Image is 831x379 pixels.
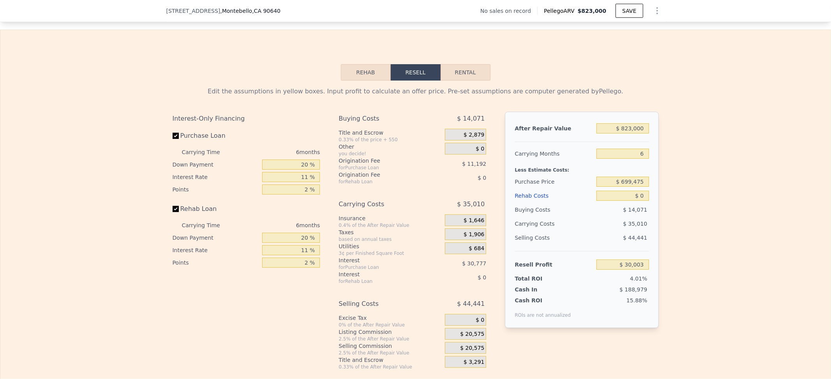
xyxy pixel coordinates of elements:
[182,146,233,158] div: Carrying Time
[173,171,259,183] div: Interest Rate
[173,183,259,196] div: Points
[339,165,425,171] div: for Purchase Loan
[457,112,485,126] span: $ 14,071
[464,231,484,238] span: $ 1,906
[515,189,593,203] div: Rehab Costs
[515,231,593,245] div: Selling Costs
[515,161,649,175] div: Less Estimate Costs:
[476,317,484,324] span: $ 0
[339,222,442,228] div: 0.4% of the After Repair Value
[623,235,647,241] span: $ 44,441
[515,275,563,282] div: Total ROI
[515,217,563,231] div: Carrying Costs
[616,4,643,18] button: SAVE
[252,8,281,14] span: , CA 90640
[339,236,442,242] div: based on annual taxes
[339,336,442,342] div: 2.5% of the After Repair Value
[339,256,425,264] div: Interest
[476,146,484,153] span: $ 0
[339,242,442,250] div: Utilities
[578,8,607,14] span: $823,000
[515,147,593,161] div: Carrying Months
[623,207,647,213] span: $ 14,071
[469,245,484,252] span: $ 684
[460,331,484,338] span: $ 20,575
[619,286,647,293] span: $ 188,979
[339,297,425,311] div: Selling Costs
[339,356,442,364] div: Title and Escrow
[649,3,665,19] button: Show Options
[339,342,442,350] div: Selling Commission
[457,297,485,311] span: $ 44,441
[339,151,442,157] div: you decide!
[339,264,425,270] div: for Purchase Loan
[173,206,179,212] input: Rehab Loan
[515,121,593,135] div: After Repair Value
[339,112,425,126] div: Buying Costs
[339,129,442,137] div: Title and Escrow
[339,350,442,356] div: 2.5% of the After Repair Value
[441,64,490,81] button: Rental
[464,132,484,139] span: $ 2,879
[173,129,259,143] label: Purchase Loan
[236,219,320,232] div: 6 months
[623,221,647,227] span: $ 35,010
[173,232,259,244] div: Down Payment
[339,314,442,322] div: Excise Tax
[173,87,659,96] div: Edit the assumptions in yellow boxes. Input profit to calculate an offer price. Pre-set assumptio...
[515,286,563,293] div: Cash In
[339,171,425,179] div: Origination Fee
[173,202,259,216] label: Rehab Loan
[515,203,593,217] div: Buying Costs
[339,143,442,151] div: Other
[166,7,221,15] span: [STREET_ADDRESS]
[173,256,259,269] div: Points
[339,228,442,236] div: Taxes
[220,7,281,15] span: , Montebello
[464,359,484,366] span: $ 3,291
[464,217,484,224] span: $ 1,646
[339,197,425,211] div: Carrying Costs
[339,179,425,185] div: for Rehab Loan
[515,258,593,272] div: Resell Profit
[339,278,425,284] div: for Rehab Loan
[515,297,571,304] div: Cash ROI
[339,270,425,278] div: Interest
[339,250,442,256] div: 3¢ per Finished Square Foot
[236,146,320,158] div: 6 months
[462,161,486,167] span: $ 11,192
[339,157,425,165] div: Origination Fee
[544,7,578,15] span: Pellego ARV
[460,345,484,352] span: $ 20,575
[173,112,320,126] div: Interest-Only Financing
[173,158,259,171] div: Down Payment
[173,244,259,256] div: Interest Rate
[339,214,442,222] div: Insurance
[478,274,486,281] span: $ 0
[391,64,441,81] button: Resell
[515,175,593,189] div: Purchase Price
[626,297,647,304] span: 15.88%
[478,175,486,181] span: $ 0
[182,219,233,232] div: Carrying Time
[339,328,442,336] div: Listing Commission
[339,322,442,328] div: 0% of the After Repair Value
[339,364,442,370] div: 0.33% of the After Repair Value
[457,197,485,211] span: $ 35,010
[480,7,537,15] div: No sales on record
[341,64,391,81] button: Rehab
[630,275,647,282] span: 4.01%
[462,260,486,267] span: $ 30,777
[339,137,442,143] div: 0.33% of the price + 550
[515,304,571,318] div: ROIs are not annualized
[173,133,179,139] input: Purchase Loan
